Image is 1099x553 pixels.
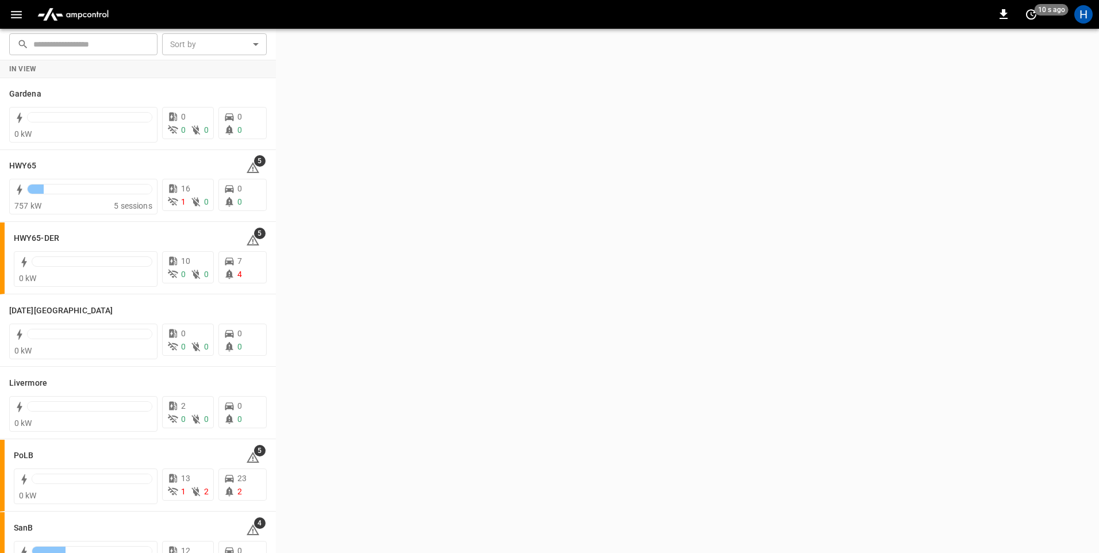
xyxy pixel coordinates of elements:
[181,329,186,338] span: 0
[14,418,32,428] span: 0 kW
[204,414,209,424] span: 0
[1035,4,1069,16] span: 10 s ago
[33,3,113,25] img: ampcontrol.io logo
[204,270,209,279] span: 0
[14,232,59,245] h6: HWY65-DER
[237,125,242,135] span: 0
[254,155,266,167] span: 5
[181,256,190,266] span: 10
[181,487,186,496] span: 1
[1022,5,1040,24] button: set refresh interval
[237,487,242,496] span: 2
[237,256,242,266] span: 7
[237,197,242,206] span: 0
[204,487,209,496] span: 2
[181,270,186,279] span: 0
[237,329,242,338] span: 0
[254,445,266,456] span: 5
[181,342,186,351] span: 0
[204,197,209,206] span: 0
[237,184,242,193] span: 0
[237,414,242,424] span: 0
[9,377,47,390] h6: Livermore
[14,522,33,535] h6: SanB
[1074,5,1093,24] div: profile-icon
[14,346,32,355] span: 0 kW
[9,305,113,317] h6: Karma Center
[181,125,186,135] span: 0
[181,184,190,193] span: 16
[9,160,37,172] h6: HWY65
[204,342,209,351] span: 0
[237,270,242,279] span: 4
[237,401,242,410] span: 0
[237,112,242,121] span: 0
[181,474,190,483] span: 13
[14,201,41,210] span: 757 kW
[114,201,152,210] span: 5 sessions
[237,342,242,351] span: 0
[204,125,209,135] span: 0
[19,491,37,500] span: 0 kW
[181,414,186,424] span: 0
[14,450,33,462] h6: PoLB
[181,401,186,410] span: 2
[254,228,266,239] span: 5
[254,517,266,529] span: 4
[14,129,32,139] span: 0 kW
[181,112,186,121] span: 0
[181,197,186,206] span: 1
[9,65,37,73] strong: In View
[237,474,247,483] span: 23
[9,88,41,101] h6: Gardena
[19,274,37,283] span: 0 kW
